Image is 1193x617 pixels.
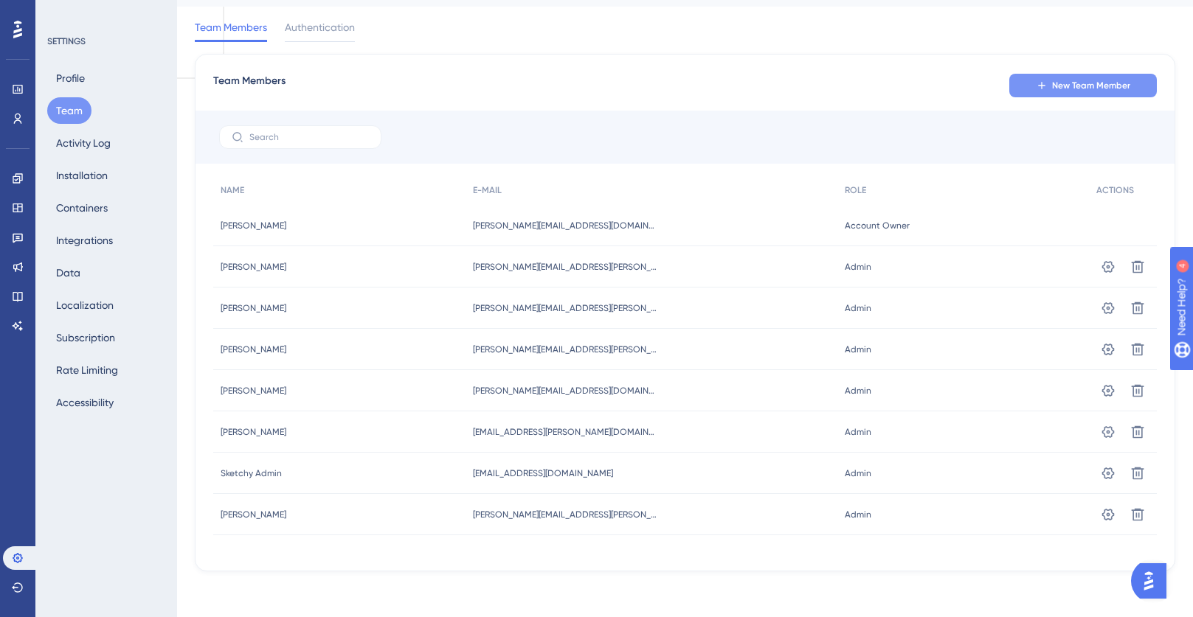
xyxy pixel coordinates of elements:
[47,357,127,383] button: Rate Limiting
[473,509,657,520] span: [PERSON_NAME][EMAIL_ADDRESS][PERSON_NAME][DOMAIN_NAME]
[47,292,122,318] button: Localization
[473,344,657,355] span: [PERSON_NAME][EMAIL_ADDRESS][PERSON_NAME][DOMAIN_NAME]
[845,184,866,196] span: ROLE
[1096,184,1134,196] span: ACTIONS
[1009,74,1157,97] button: New Team Member
[1131,559,1175,603] iframe: UserGuiding AI Assistant Launcher
[221,261,286,273] span: [PERSON_NAME]
[845,385,871,397] span: Admin
[845,467,871,479] span: Admin
[47,324,124,351] button: Subscription
[845,426,871,438] span: Admin
[845,509,871,520] span: Admin
[103,7,107,19] div: 4
[35,4,92,21] span: Need Help?
[47,130,120,156] button: Activity Log
[845,261,871,273] span: Admin
[221,467,282,479] span: Sketchy Admin
[285,18,355,36] span: Authentication
[47,195,117,221] button: Containers
[1052,80,1130,91] span: New Team Member
[473,261,657,273] span: [PERSON_NAME][EMAIL_ADDRESS][PERSON_NAME][DOMAIN_NAME]
[473,184,502,196] span: E-MAIL
[221,184,244,196] span: NAME
[47,162,117,189] button: Installation
[221,509,286,520] span: [PERSON_NAME]
[473,220,657,231] span: [PERSON_NAME][EMAIL_ADDRESS][DOMAIN_NAME]
[473,385,657,397] span: [PERSON_NAME][EMAIL_ADDRESS][DOMAIN_NAME]
[47,227,122,254] button: Integrations
[249,132,369,142] input: Search
[473,302,657,314] span: [PERSON_NAME][EMAIL_ADDRESS][PERSON_NAME][DOMAIN_NAME]
[845,220,910,231] span: Account Owner
[47,389,122,416] button: Accessibility
[845,344,871,355] span: Admin
[221,385,286,397] span: [PERSON_NAME]
[47,65,94,91] button: Profile
[845,302,871,314] span: Admin
[221,426,286,438] span: [PERSON_NAME]
[195,18,267,36] span: Team Members
[221,302,286,314] span: [PERSON_NAME]
[47,97,91,124] button: Team
[221,220,286,231] span: [PERSON_NAME]
[473,426,657,438] span: [EMAIL_ADDRESS][PERSON_NAME][DOMAIN_NAME]
[473,467,613,479] span: [EMAIL_ADDRESS][DOMAIN_NAME]
[221,344,286,355] span: [PERSON_NAME]
[213,72,286,99] span: Team Members
[47,35,167,47] div: SETTINGS
[47,259,89,286] button: Data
